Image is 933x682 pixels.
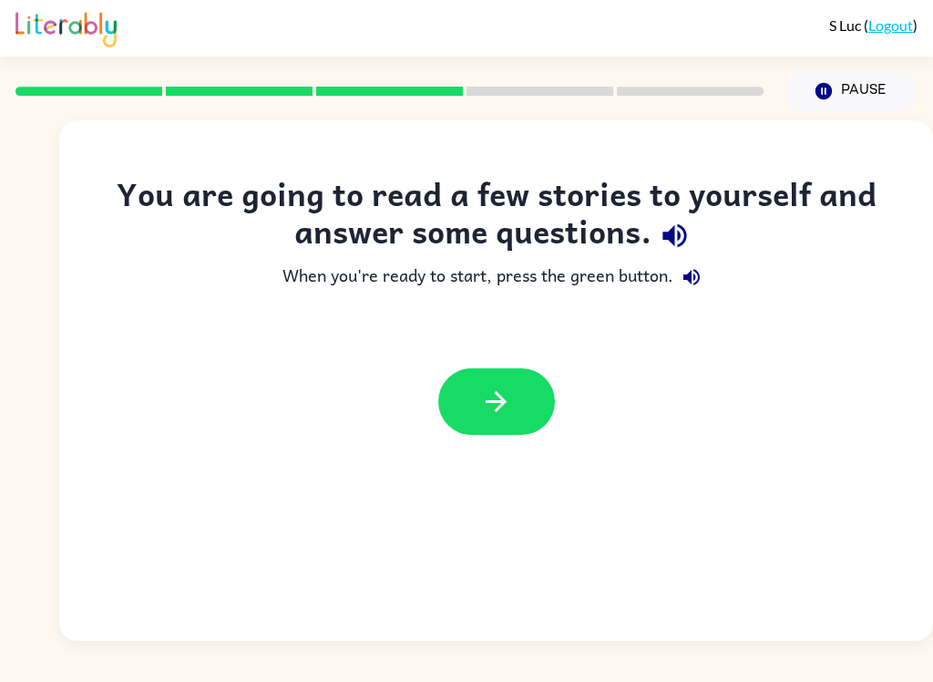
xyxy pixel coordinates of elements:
[829,16,864,34] span: S Luc
[15,7,117,47] img: Literably
[96,259,897,295] div: When you're ready to start, press the green button.
[785,70,918,112] button: Pause
[829,16,918,34] div: ( )
[96,175,897,259] div: You are going to read a few stories to yourself and answer some questions.
[868,16,913,34] a: Logout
